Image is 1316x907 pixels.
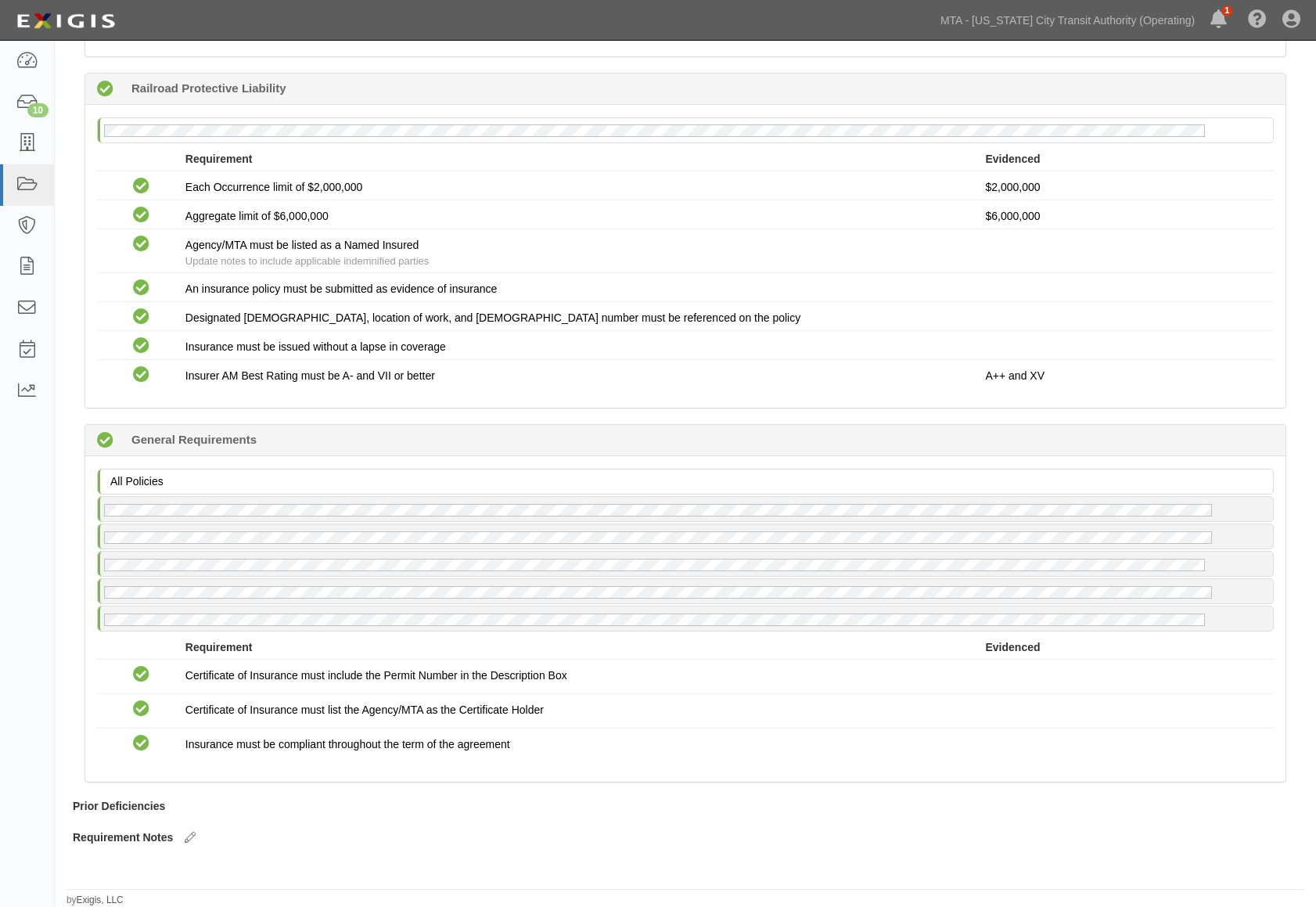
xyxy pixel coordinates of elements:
span: Each Occurrence limit of $2,000,000 [185,181,362,193]
b: General Requirements [131,431,257,448]
span: Aggregate limit of $6,000,000 [185,210,329,222]
i: Compliant 1 day (since 08/28/2025) [97,433,113,449]
i: Compliant [133,667,149,683]
b: Railroad Protective Liability [131,80,286,96]
span: Insurance must be issued without a lapse in coverage [185,340,446,353]
label: Requirement Notes [73,830,173,845]
div: 10 [27,103,49,117]
i: Compliant [133,207,149,224]
span: Update notes to include applicable indemnified parties [185,255,429,267]
span: Certificate of Insurance must include the Permit Number in the Description Box [185,669,567,682]
i: Compliant [133,701,149,718]
p: $6,000,000 [985,208,1262,224]
strong: Evidenced [985,641,1040,653]
strong: Evidenced [985,153,1040,165]
img: Logo [12,7,120,35]
p: $2,000,000 [985,179,1262,195]
strong: Requirement [185,153,253,165]
i: Compliant 1 day (since 08/28/2025) [97,81,113,98]
i: Compliant [133,309,149,326]
a: MTA - [US_STATE] City Transit Authority (Operating) [933,5,1203,36]
small: by [67,894,124,907]
label: Prior Deficiencies [73,798,165,814]
span: Agency/MTA must be listed as a Named Insured [185,239,419,251]
p: All Policies [110,473,1269,489]
i: Help Center - Complianz [1248,11,1267,30]
i: Compliant [133,367,149,383]
span: Certificate of Insurance must list the Agency/MTA as the Certificate Holder [185,704,544,716]
span: Insurance must be compliant throughout the term of the agreement [185,738,510,750]
i: Compliant [133,736,149,752]
a: Exigis, LLC [77,894,124,905]
span: Insurer AM Best Rating must be A- and VII or better [185,369,435,382]
i: Compliant [133,236,149,253]
strong: Requirement [185,641,253,653]
span: An insurance policy must be submitted as evidence of insurance [185,283,497,295]
span: Designated [DEMOGRAPHIC_DATA], location of work, and [DEMOGRAPHIC_DATA] number must be referenced... [185,311,800,324]
p: A++ and XV [985,368,1262,383]
i: Compliant [133,178,149,195]
i: Compliant [133,338,149,355]
a: All Policies [97,470,1278,483]
i: Compliant [133,280,149,297]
